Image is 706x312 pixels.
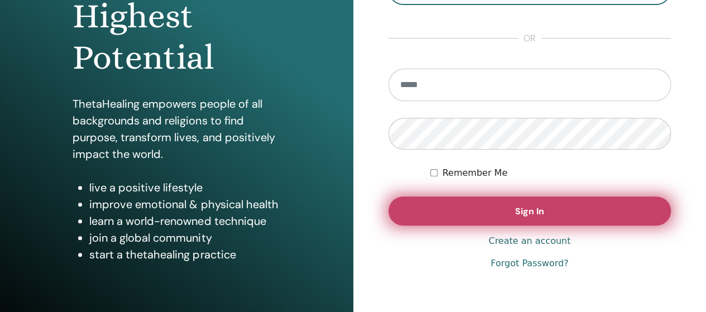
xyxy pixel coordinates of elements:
[73,95,280,162] p: ThetaHealing empowers people of all backgrounds and religions to find purpose, transform lives, a...
[515,205,544,217] span: Sign In
[89,229,280,246] li: join a global community
[430,166,671,180] div: Keep me authenticated indefinitely or until I manually logout
[442,166,507,180] label: Remember Me
[491,257,568,270] a: Forgot Password?
[89,196,280,213] li: improve emotional & physical health
[89,179,280,196] li: live a positive lifestyle
[89,246,280,263] li: start a thetahealing practice
[518,32,541,45] span: or
[388,196,671,225] button: Sign In
[89,213,280,229] li: learn a world-renowned technique
[488,234,570,248] a: Create an account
